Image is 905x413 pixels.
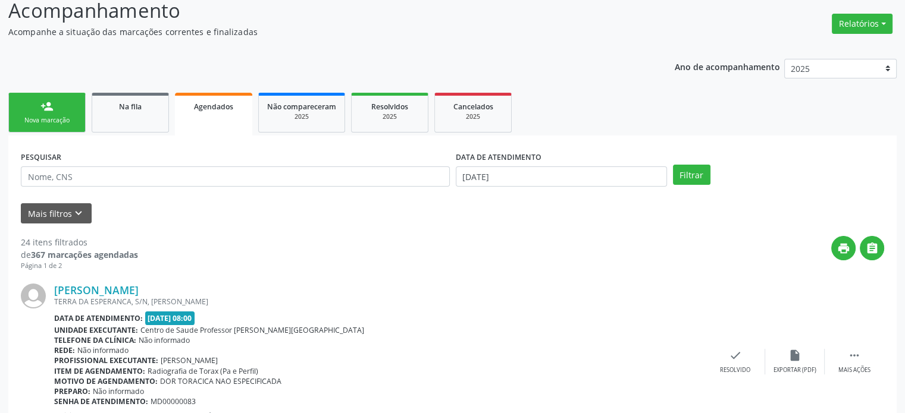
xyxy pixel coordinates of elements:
i: check [729,349,742,362]
strong: 367 marcações agendadas [31,249,138,260]
span: DOR TORACICA NAO ESPECIFICADA [160,376,281,386]
i:  [848,349,861,362]
b: Rede: [54,345,75,355]
span: Não informado [93,386,144,396]
p: Ano de acompanhamento [675,59,780,74]
b: Unidade executante: [54,325,138,335]
div: TERRA DA ESPERANCA, S/N, [PERSON_NAME] [54,297,706,307]
span: Na fila [119,102,142,112]
i: insert_drive_file [788,349,801,362]
div: Página 1 de 2 [21,261,138,271]
img: img [21,283,46,308]
span: [PERSON_NAME] [161,355,218,365]
input: Nome, CNS [21,166,450,187]
div: person_add [40,100,54,113]
span: Cancelados [453,102,493,112]
b: Item de agendamento: [54,366,145,376]
button: print [831,236,856,260]
div: Nova marcação [17,116,77,125]
b: Profissional executante: [54,355,158,365]
div: Mais ações [838,366,870,374]
div: de [21,248,138,261]
span: Não informado [77,345,129,355]
span: Resolvidos [371,102,408,112]
span: Centro de Saude Professor [PERSON_NAME][GEOGRAPHIC_DATA] [140,325,364,335]
b: Motivo de agendamento: [54,376,158,386]
span: Agendados [194,102,233,112]
div: 2025 [443,112,503,121]
b: Senha de atendimento: [54,396,148,406]
span: MD00000083 [151,396,196,406]
span: Não compareceram [267,102,336,112]
span: [DATE] 08:00 [145,311,195,325]
span: Não informado [139,335,190,345]
div: 2025 [360,112,419,121]
div: Exportar (PDF) [774,366,816,374]
div: 24 itens filtrados [21,236,138,248]
label: PESQUISAR [21,148,61,166]
button: Relatórios [832,14,893,34]
b: Preparo: [54,386,90,396]
b: Telefone da clínica: [54,335,136,345]
button: Filtrar [673,165,710,185]
input: Selecione um intervalo [456,166,667,187]
i: print [837,242,850,255]
button:  [860,236,884,260]
i:  [866,242,879,255]
label: DATA DE ATENDIMENTO [456,148,541,166]
div: 2025 [267,112,336,121]
a: [PERSON_NAME] [54,283,139,297]
b: Data de atendimento: [54,313,143,323]
i: keyboard_arrow_down [72,207,85,220]
span: Radiografia de Torax (Pa e Perfil) [148,366,258,376]
div: Resolvido [720,366,750,374]
button: Mais filtroskeyboard_arrow_down [21,203,92,224]
p: Acompanhe a situação das marcações correntes e finalizadas [8,26,630,38]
